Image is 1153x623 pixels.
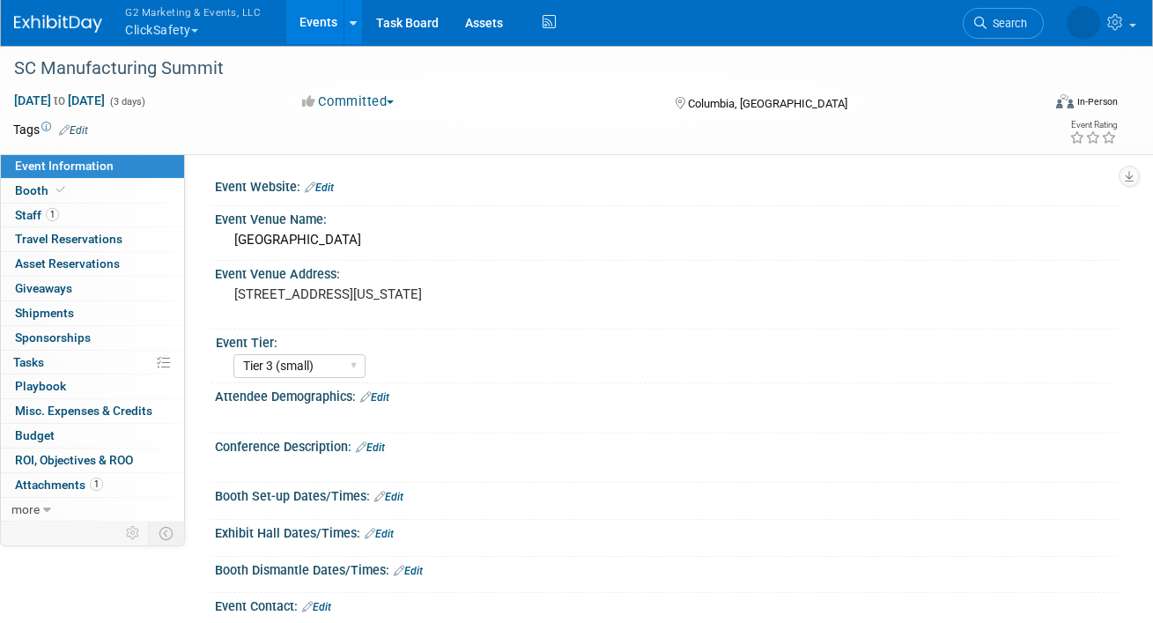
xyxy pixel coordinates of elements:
[1,179,184,203] a: Booth
[56,185,65,195] i: Booth reservation complete
[1,399,184,423] a: Misc. Expenses & Credits
[108,96,145,108] span: (3 days)
[1,252,184,276] a: Asset Reservations
[1,277,184,300] a: Giveaways
[118,522,149,545] td: Personalize Event Tab Strip
[1,498,184,522] a: more
[215,520,1118,543] div: Exhibit Hall Dates/Times:
[149,522,185,545] td: Toggle Event Tabs
[13,121,88,138] td: Tags
[234,286,572,302] pre: [STREET_ADDRESS][US_STATE]
[228,226,1105,254] div: [GEOGRAPHIC_DATA]
[1,154,184,178] a: Event Information
[15,183,69,197] span: Booth
[8,53,1024,85] div: SC Manufacturing Summit
[14,15,102,33] img: ExhibitDay
[59,124,88,137] a: Edit
[1069,121,1117,130] div: Event Rating
[15,428,55,442] span: Budget
[374,491,403,503] a: Edit
[15,306,74,320] span: Shipments
[1,351,184,375] a: Tasks
[987,17,1027,30] span: Search
[46,208,59,221] span: 1
[15,208,59,222] span: Staff
[394,565,423,577] a: Edit
[688,97,847,110] span: Columbia, [GEOGRAPHIC_DATA]
[15,453,133,467] span: ROI, Objectives & ROO
[15,159,114,173] span: Event Information
[215,557,1118,580] div: Booth Dismantle Dates/Times:
[302,601,331,613] a: Edit
[365,528,394,540] a: Edit
[15,232,122,246] span: Travel Reservations
[1,204,184,227] a: Staff1
[1,424,184,448] a: Budget
[215,483,1118,506] div: Booth Set-up Dates/Times:
[215,174,1118,197] div: Event Website:
[11,502,40,516] span: more
[215,206,1118,228] div: Event Venue Name:
[1067,6,1100,40] img: Nora McQuillan
[90,478,103,491] span: 1
[15,379,66,393] span: Playbook
[13,93,106,108] span: [DATE] [DATE]
[305,182,334,194] a: Edit
[1,326,184,350] a: Sponsorships
[215,261,1118,283] div: Event Venue Address:
[360,391,389,404] a: Edit
[15,404,152,418] span: Misc. Expenses & Credits
[1056,94,1074,108] img: Format-Inperson.png
[1,301,184,325] a: Shipments
[1,473,184,497] a: Attachments1
[1,375,184,398] a: Playbook
[13,355,44,369] span: Tasks
[1076,95,1118,108] div: In-Person
[15,281,72,295] span: Giveaways
[963,8,1044,39] a: Search
[125,3,261,21] span: G2 Marketing & Events, LLC
[296,93,401,111] button: Committed
[15,478,103,492] span: Attachments
[1,449,184,472] a: ROI, Objectives & ROO
[15,330,91,345] span: Sponsorships
[956,92,1118,118] div: Event Format
[216,330,1110,352] div: Event Tier:
[215,383,1118,406] div: Attendee Demographics:
[215,434,1118,456] div: Conference Description:
[356,441,385,454] a: Edit
[15,256,120,271] span: Asset Reservations
[1,227,184,251] a: Travel Reservations
[215,593,1118,616] div: Event Contact:
[51,93,68,108] span: to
